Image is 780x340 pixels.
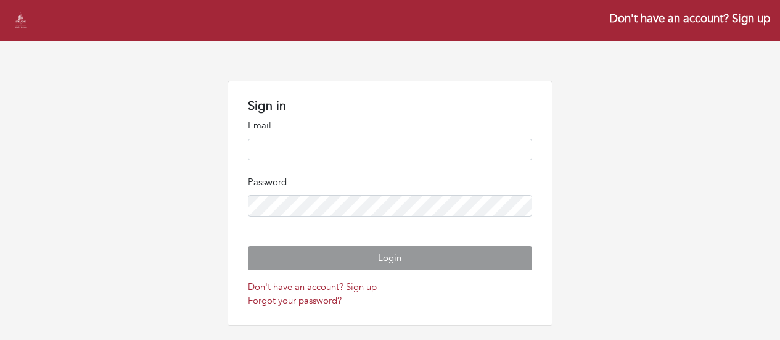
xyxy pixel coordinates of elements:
p: Email [248,118,532,133]
a: Don't have an account? Sign up [248,281,377,293]
p: Password [248,175,532,189]
button: Login [248,246,532,270]
a: Forgot your password? [248,294,342,307]
img: stevens_logo.png [10,10,31,31]
a: Don't have an account? Sign up [609,10,770,27]
h1: Sign in [248,99,532,114]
